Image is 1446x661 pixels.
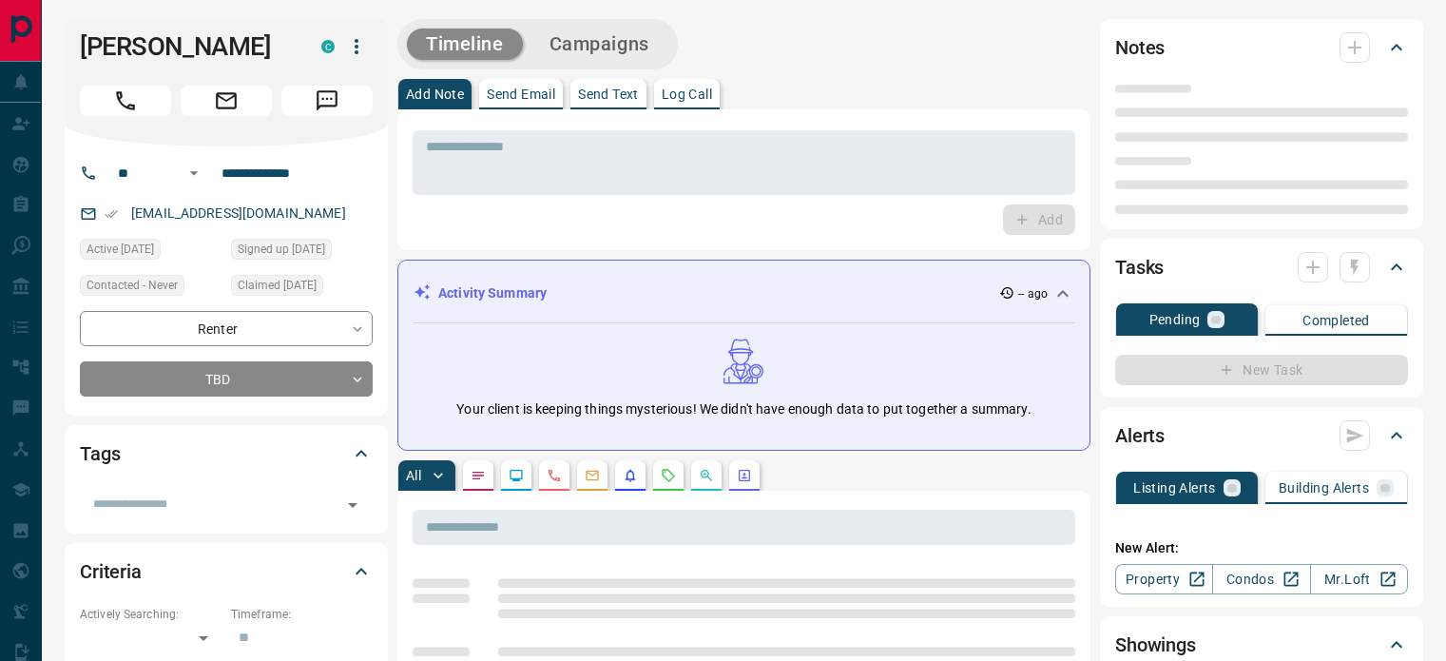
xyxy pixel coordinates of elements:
[80,361,373,397] div: TBD
[487,87,555,101] p: Send Email
[1212,564,1310,594] a: Condos
[281,86,373,116] span: Message
[1310,564,1408,594] a: Mr.Loft
[456,399,1031,419] p: Your client is keeping things mysterious! We didn't have enough data to put together a summary.
[414,276,1074,311] div: Activity Summary-- ago
[80,239,222,265] div: Mon Feb 07 2022
[231,239,373,265] div: Fri Jan 15 2021
[661,468,676,483] svg: Requests
[87,240,154,259] span: Active [DATE]
[1115,420,1165,451] h2: Alerts
[471,468,486,483] svg: Notes
[80,86,171,116] span: Call
[623,468,638,483] svg: Listing Alerts
[131,205,346,221] a: [EMAIL_ADDRESS][DOMAIN_NAME]
[699,468,714,483] svg: Opportunities
[406,469,421,482] p: All
[80,311,373,346] div: Renter
[1133,481,1216,495] p: Listing Alerts
[238,276,317,295] span: Claimed [DATE]
[438,283,547,303] p: Activity Summary
[183,162,205,185] button: Open
[1302,314,1370,327] p: Completed
[1018,285,1048,302] p: -- ago
[105,207,118,221] svg: Email Verified
[406,87,464,101] p: Add Note
[509,468,524,483] svg: Lead Browsing Activity
[339,492,366,518] button: Open
[1115,630,1196,660] h2: Showings
[1115,32,1165,63] h2: Notes
[578,87,639,101] p: Send Text
[1115,252,1164,282] h2: Tasks
[181,86,272,116] span: Email
[1115,564,1213,594] a: Property
[1115,538,1408,558] p: New Alert:
[80,556,142,587] h2: Criteria
[80,549,373,594] div: Criteria
[80,606,222,623] p: Actively Searching:
[1115,244,1408,290] div: Tasks
[1149,313,1201,326] p: Pending
[662,87,712,101] p: Log Call
[231,275,373,301] div: Fri Jan 15 2021
[80,31,293,62] h1: [PERSON_NAME]
[238,240,325,259] span: Signed up [DATE]
[231,606,373,623] p: Timeframe:
[80,431,373,476] div: Tags
[321,40,335,53] div: condos.ca
[1279,481,1369,495] p: Building Alerts
[80,438,120,469] h2: Tags
[547,468,562,483] svg: Calls
[1115,413,1408,458] div: Alerts
[1115,25,1408,70] div: Notes
[530,29,668,60] button: Campaigns
[407,29,523,60] button: Timeline
[585,468,600,483] svg: Emails
[737,468,752,483] svg: Agent Actions
[87,276,178,295] span: Contacted - Never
